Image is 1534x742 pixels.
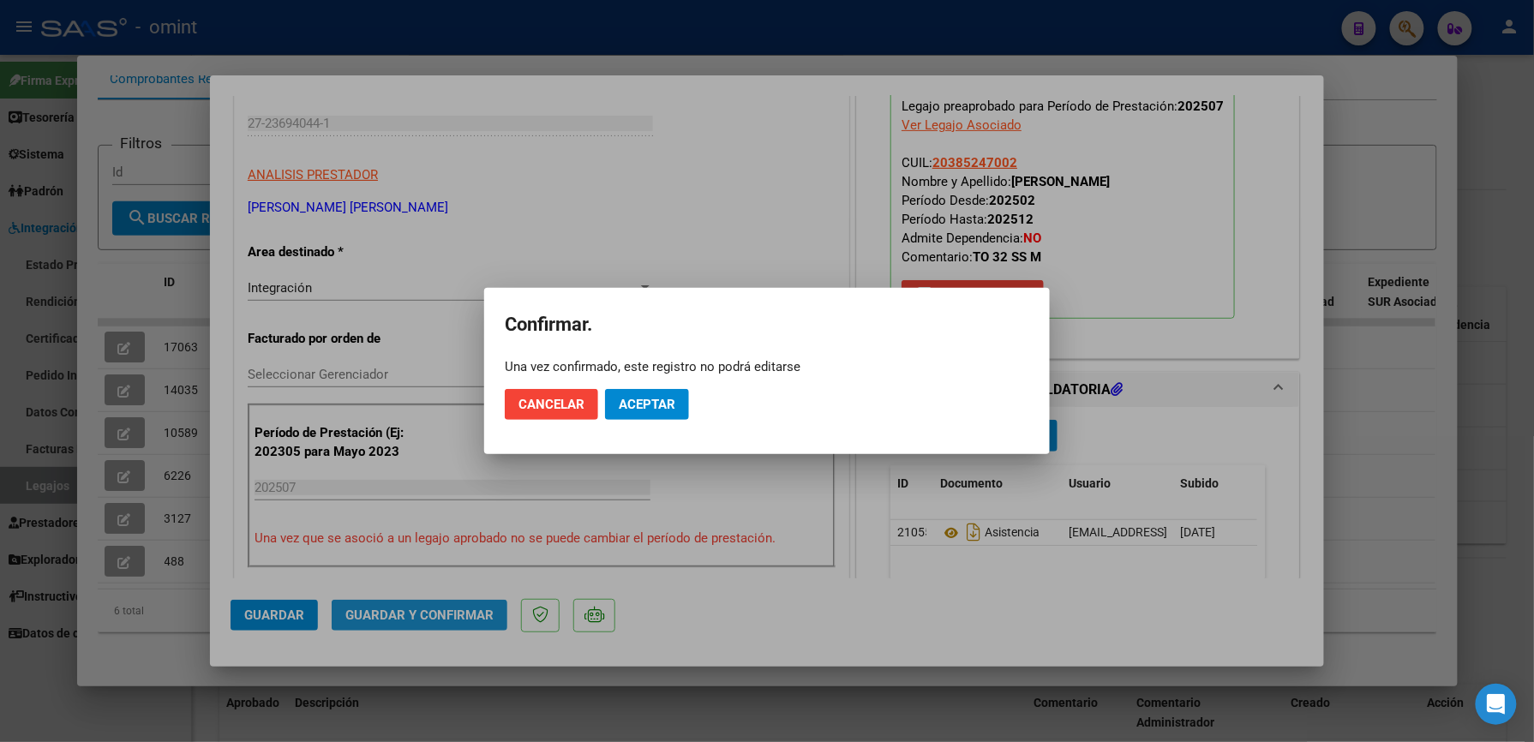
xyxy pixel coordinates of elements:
[505,389,598,420] button: Cancelar
[1476,684,1517,725] div: Open Intercom Messenger
[518,397,584,412] span: Cancelar
[505,358,1029,375] div: Una vez confirmado, este registro no podrá editarse
[619,397,675,412] span: Aceptar
[605,389,689,420] button: Aceptar
[505,308,1029,341] h2: Confirmar.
